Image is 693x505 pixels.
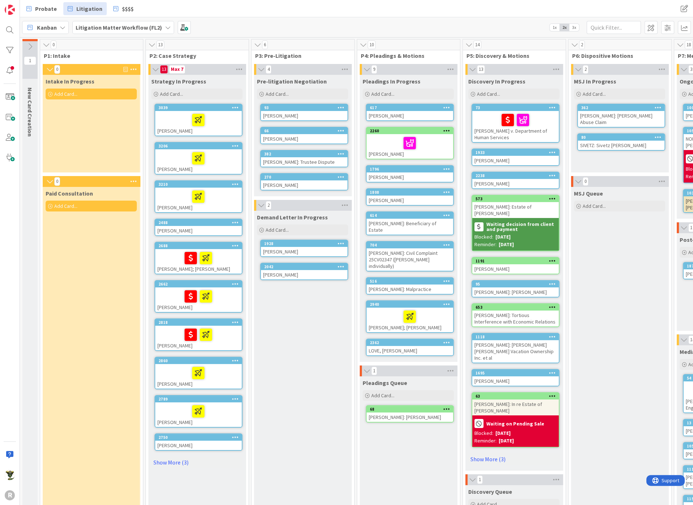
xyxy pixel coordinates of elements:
[472,202,559,218] div: [PERSON_NAME]: Estate of [PERSON_NAME]
[76,24,162,31] b: Litigation Matter Workflow (FL2)
[371,367,377,375] span: 1
[156,40,164,49] span: 13
[578,104,664,111] div: 362
[472,311,559,326] div: [PERSON_NAME]: Tortious Interference with Economic Relations
[155,326,242,350] div: [PERSON_NAME]
[367,172,453,182] div: [PERSON_NAME]
[261,270,347,279] div: [PERSON_NAME]
[371,392,394,399] span: Add Card...
[495,233,511,241] div: [DATE]
[367,301,453,332] div: 2940[PERSON_NAME]; [PERSON_NAME]
[367,278,453,284] div: 516
[155,243,242,249] div: 2688
[477,65,485,74] span: 13
[5,470,15,480] img: NC
[367,412,453,422] div: [PERSON_NAME]: [PERSON_NAME]
[367,346,453,355] div: LOVE, [PERSON_NAME]
[370,128,453,133] div: 2260
[367,128,453,134] div: 2260
[264,105,347,110] div: 93
[155,287,242,312] div: [PERSON_NAME]
[155,143,242,149] div: 3206
[574,78,616,85] span: MSJ In Progress
[367,406,453,412] div: 68
[261,264,347,279] div: 2042[PERSON_NAME]
[54,91,77,97] span: Add Card...
[367,219,453,235] div: [PERSON_NAME]: Beneficiary of Estate
[262,40,268,49] span: 6
[685,40,693,49] span: 18
[472,179,559,188] div: [PERSON_NAME]
[499,437,514,445] div: [DATE]
[578,134,664,141] div: 80
[257,78,327,85] span: Pre-litigation Negotiation
[472,172,559,188] div: 2238[PERSON_NAME]
[569,24,579,31] span: 3x
[155,364,242,389] div: [PERSON_NAME]
[472,104,559,111] div: 73
[370,340,453,345] div: 2362
[266,227,289,233] span: Add Card...
[495,429,511,437] div: [DATE]
[472,196,559,218] div: 573[PERSON_NAME]: Estate of [PERSON_NAME]
[109,2,138,15] a: $$$$
[26,87,34,137] span: New Card Creation
[472,104,559,142] div: 73[PERSON_NAME] v. Department of Human Services
[159,243,242,248] div: 2688
[51,40,56,49] span: 0
[367,189,453,196] div: 1808
[579,40,585,49] span: 2
[468,488,512,495] span: Discovery Queue
[472,196,559,202] div: 573
[368,40,376,49] span: 10
[370,190,453,195] div: 1808
[472,281,559,297] div: 95[PERSON_NAME]: [PERSON_NAME]
[574,190,603,197] span: MSJ Queue
[261,111,347,120] div: [PERSON_NAME]
[472,156,559,165] div: [PERSON_NAME]
[261,157,347,167] div: [PERSON_NAME]: Trustee Dispute
[578,104,664,127] div: 362[PERSON_NAME]: [PERSON_NAME] Abuse Claim
[266,65,271,74] span: 4
[159,182,242,187] div: 3210
[472,334,559,340] div: 1118
[15,1,33,10] span: Support
[171,68,183,71] div: Max 7
[367,212,453,219] div: 614
[370,302,453,307] div: 2940
[361,52,451,59] span: P4: Pleadings & Motions
[370,167,453,172] div: 1796
[472,149,559,156] div: 1933
[261,151,347,167] div: 382[PERSON_NAME]: Trustee Dispute
[264,151,347,157] div: 382
[367,212,453,235] div: 614[PERSON_NAME]: Beneficiary of Estate
[149,52,240,59] span: P2: Case Strategy
[472,393,559,415] div: 63[PERSON_NAME]: In re Estate of [PERSON_NAME]
[63,2,107,15] a: Litigation
[264,128,347,133] div: 66
[472,393,559,399] div: 63
[473,40,481,49] span: 14
[587,21,641,34] input: Quick Filter...
[261,180,347,190] div: [PERSON_NAME]
[155,434,242,450] div: 2750[PERSON_NAME]
[266,91,289,97] span: Add Card...
[477,91,500,97] span: Add Card...
[367,134,453,159] div: [PERSON_NAME]
[261,151,347,157] div: 382
[261,264,347,270] div: 2042
[367,278,453,294] div: 516[PERSON_NAME]: Malpractice
[499,241,514,248] div: [DATE]
[155,104,242,136] div: 3039[PERSON_NAME]
[474,429,493,437] div: Blocked:
[54,177,60,186] span: 0
[371,91,394,97] span: Add Card...
[583,177,588,186] span: 0
[46,78,94,85] span: Intake In Progress
[155,243,242,274] div: 2688[PERSON_NAME]; [PERSON_NAME]
[54,203,77,209] span: Add Card...
[159,144,242,149] div: 3206
[486,222,557,232] b: Waiting decision from client and payment
[476,173,559,178] div: 2238
[472,376,559,386] div: [PERSON_NAME]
